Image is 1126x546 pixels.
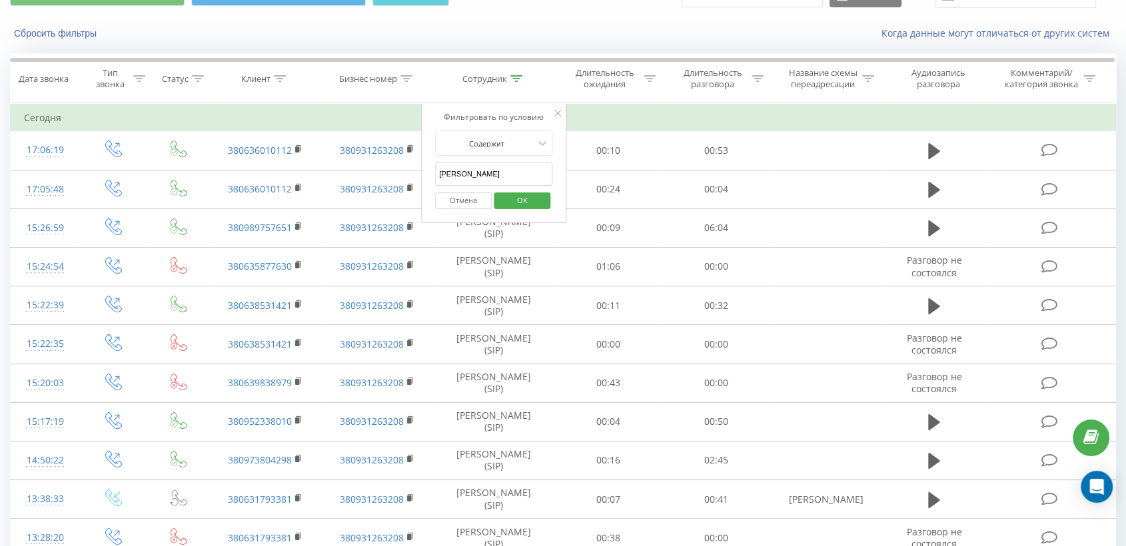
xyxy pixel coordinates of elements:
[554,402,662,441] td: 00:04
[340,338,404,350] a: 380931263208
[10,27,103,39] button: Сбросить фильтры
[433,286,554,325] td: [PERSON_NAME] (SIP)
[228,221,292,234] a: 380989757651
[228,260,292,272] a: 380635877630
[906,254,961,278] span: Разговор не состоялся
[662,402,770,441] td: 00:50
[662,131,770,170] td: 00:53
[339,73,397,85] div: Бизнес номер
[24,486,66,512] div: 13:38:33
[24,137,66,163] div: 17:06:19
[24,254,66,280] div: 15:24:54
[228,531,292,544] a: 380631793381
[554,170,662,208] td: 00:24
[554,364,662,402] td: 00:43
[554,325,662,364] td: 00:00
[554,480,662,519] td: 00:07
[554,286,662,325] td: 00:11
[340,415,404,427] a: 380931263208
[554,131,662,170] td: 00:10
[340,453,404,466] a: 380931263208
[24,292,66,318] div: 15:22:39
[162,73,189,85] div: Статус
[340,531,404,544] a: 380931263208
[1081,471,1113,503] div: Open Intercom Messenger
[433,364,554,402] td: [PERSON_NAME] (SIP)
[433,402,554,441] td: [PERSON_NAME] (SIP)
[433,441,554,479] td: [PERSON_NAME] (SIP)
[228,493,292,505] a: 380631793381
[433,208,554,247] td: [PERSON_NAME] (SIP)
[677,67,748,90] div: Длительность разговора
[554,441,662,479] td: 00:16
[340,182,404,195] a: 380931263208
[24,409,66,435] div: 15:17:19
[228,415,292,427] a: 380952338010
[554,208,662,247] td: 00:09
[228,144,292,156] a: 380636010112
[906,332,961,356] span: Разговор не состоялся
[662,170,770,208] td: 00:04
[435,192,492,209] button: Отмена
[569,67,640,90] div: Длительность ожидания
[19,73,69,85] div: Дата звонка
[662,325,770,364] td: 00:00
[494,192,550,209] button: OK
[435,111,552,124] div: Фильтровать по условию
[662,480,770,519] td: 00:41
[435,162,552,186] input: Введите значение
[340,144,404,156] a: 380931263208
[881,27,1116,39] a: Когда данные могут отличаться от других систем
[228,299,292,312] a: 380638531421
[433,247,554,286] td: [PERSON_NAME] (SIP)
[241,73,271,85] div: Клиент
[24,215,66,241] div: 15:26:59
[554,247,662,286] td: 01:06
[340,299,404,312] a: 380931263208
[662,208,770,247] td: 06:04
[24,447,66,473] div: 14:50:22
[770,480,882,519] td: [PERSON_NAME]
[462,73,507,85] div: Сотрудник
[91,67,130,90] div: Тип звонка
[228,338,292,350] a: 380638531421
[662,247,770,286] td: 00:00
[24,370,66,396] div: 15:20:03
[433,325,554,364] td: [PERSON_NAME] (SIP)
[895,67,982,90] div: Аудиозапись разговора
[228,453,292,466] a: 380973804298
[662,364,770,402] td: 00:00
[228,182,292,195] a: 380636010112
[906,370,961,395] span: Разговор не состоялся
[1002,67,1080,90] div: Комментарий/категория звонка
[662,441,770,479] td: 02:45
[433,480,554,519] td: [PERSON_NAME] (SIP)
[340,376,404,389] a: 380931263208
[11,105,1116,131] td: Сегодня
[788,67,859,90] div: Название схемы переадресации
[340,260,404,272] a: 380931263208
[340,493,404,505] a: 380931263208
[24,176,66,202] div: 17:05:48
[228,376,292,389] a: 380639838979
[662,286,770,325] td: 00:32
[504,190,541,210] span: OK
[24,331,66,357] div: 15:22:35
[340,221,404,234] a: 380931263208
